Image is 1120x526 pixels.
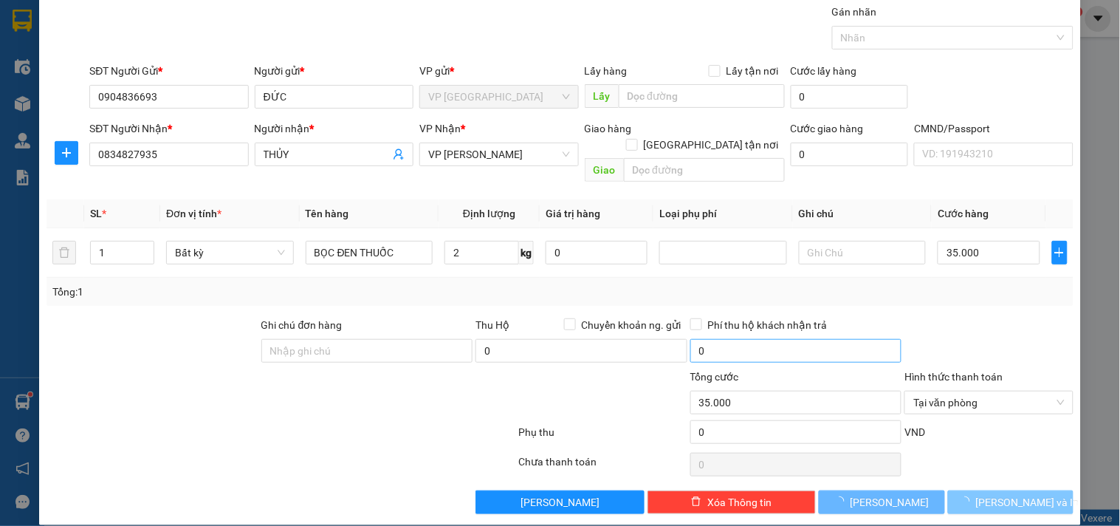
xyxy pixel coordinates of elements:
th: Ghi chú [793,199,932,228]
span: VP Hoàng Văn Thụ [428,143,569,165]
span: Đơn vị tính [166,208,221,219]
span: VND [904,426,925,438]
span: kg [519,241,534,264]
span: VP Hà Đông [428,86,569,108]
label: Gán nhãn [832,6,877,18]
span: VP Nhận [419,123,461,134]
label: Cước giao hàng [791,123,864,134]
button: deleteXóa Thông tin [647,491,816,514]
div: Phụ thu [517,424,688,450]
input: VD: Bàn, Ghế [306,241,433,264]
span: Định lượng [463,208,515,219]
span: Thu Hộ [475,319,509,331]
span: [PERSON_NAME] [851,494,930,510]
button: plus [1052,241,1068,264]
span: [PERSON_NAME] và In [976,494,1079,510]
input: Cước giao hàng [791,143,909,166]
label: Hình thức thanh toán [904,371,1003,383]
button: [PERSON_NAME] [819,491,944,514]
button: [PERSON_NAME] [475,491,644,514]
span: Lấy tận nơi [721,63,785,79]
button: delete [52,241,76,264]
span: Cước hàng [938,208,989,219]
span: plus [55,147,78,159]
span: Giao [585,158,624,182]
span: Giao hàng [585,123,632,134]
label: Ghi chú đơn hàng [261,319,343,331]
span: SL [90,208,102,219]
span: Tại văn phòng [913,392,1064,414]
span: Bất kỳ [175,242,285,264]
button: [PERSON_NAME] và In [948,491,1073,514]
div: Người gửi [255,63,413,79]
th: Loại phụ phí [653,199,793,228]
span: Giá trị hàng [546,208,600,219]
div: SĐT Người Gửi [89,63,248,79]
button: plus [55,141,78,165]
span: Tên hàng [306,208,349,219]
div: Tổng: 1 [52,284,433,300]
div: Chưa thanh toán [517,454,688,479]
span: Xóa Thông tin [707,494,772,510]
span: Chuyển khoản ng. gửi [576,317,687,333]
label: Cước lấy hàng [791,65,857,77]
div: CMND/Passport [914,120,1073,137]
input: 0 [546,241,647,264]
input: Cước lấy hàng [791,85,909,109]
span: Lấy [585,84,619,108]
input: Ghi Chú [799,241,927,264]
div: SĐT Người Nhận [89,120,248,137]
input: Dọc đường [624,158,785,182]
input: Dọc đường [619,84,785,108]
span: delete [691,496,701,508]
span: [PERSON_NAME] [521,494,599,510]
div: VP gửi [419,63,578,79]
span: Phí thu hộ khách nhận trả [702,317,834,333]
span: user-add [393,148,405,160]
span: loading [834,496,851,507]
span: loading [960,496,976,507]
input: Ghi chú đơn hàng [261,339,473,363]
span: [GEOGRAPHIC_DATA] tận nơi [638,137,785,153]
span: Tổng cước [690,371,739,383]
div: Người nhận [255,120,413,137]
span: Lấy hàng [585,65,628,77]
span: plus [1053,247,1067,259]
